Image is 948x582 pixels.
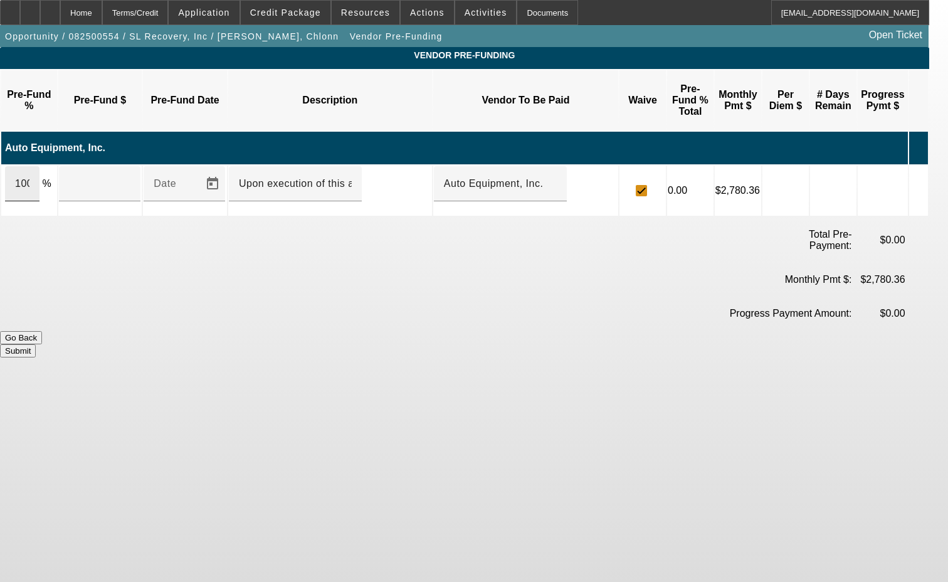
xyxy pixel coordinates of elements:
p: Progress Payment Amount: [695,308,851,319]
span: % [42,178,51,189]
button: Application [169,1,239,24]
span: Activities [465,8,507,18]
p: Auto Equipment, Inc. [5,142,907,154]
button: Resources [332,1,399,24]
button: Actions [401,1,454,24]
button: Credit Package [241,1,330,24]
p: $0.00 [854,308,905,319]
button: Activities [455,1,517,24]
span: Vendor Pre-Funding [9,50,920,60]
p: Description [231,95,429,106]
p: 0.00 [668,185,713,196]
span: Vendor Pre-Funding [350,31,443,41]
p: Monthly Pmt $: [695,274,851,285]
span: Actions [410,8,445,18]
span: Application [178,8,229,18]
span: Resources [341,8,390,18]
p: $0.00 [854,235,905,246]
p: $2,780.36 [854,274,905,285]
button: Open calendar [200,171,225,196]
p: Progress Pymt $ [861,89,905,112]
i: Add [910,136,922,159]
p: Total Pre-Payment: [801,229,852,251]
p: Pre-Fund % [4,89,54,112]
span: Credit Package [250,8,321,18]
p: Monthly Pmt $ [718,89,758,112]
p: $2,780.36 [715,185,761,196]
p: Pre-Fund $ [61,95,139,106]
span: Opportunity / 082500554 / SL Recovery, Inc / [PERSON_NAME], Chlonn [5,31,339,41]
p: Waive [623,95,663,106]
p: Pre-Fund Date [146,95,224,106]
i: Delete [910,179,922,202]
input: Account [444,176,557,191]
mat-label: Date [154,178,176,189]
a: Open Ticket [864,24,927,46]
p: # Days Remain [813,89,853,112]
p: Pre-Fund % Total [670,83,710,117]
p: Per Diem $ [766,89,806,112]
p: Vendor To Be Paid [436,95,615,106]
button: Vendor Pre-Funding [347,25,446,48]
